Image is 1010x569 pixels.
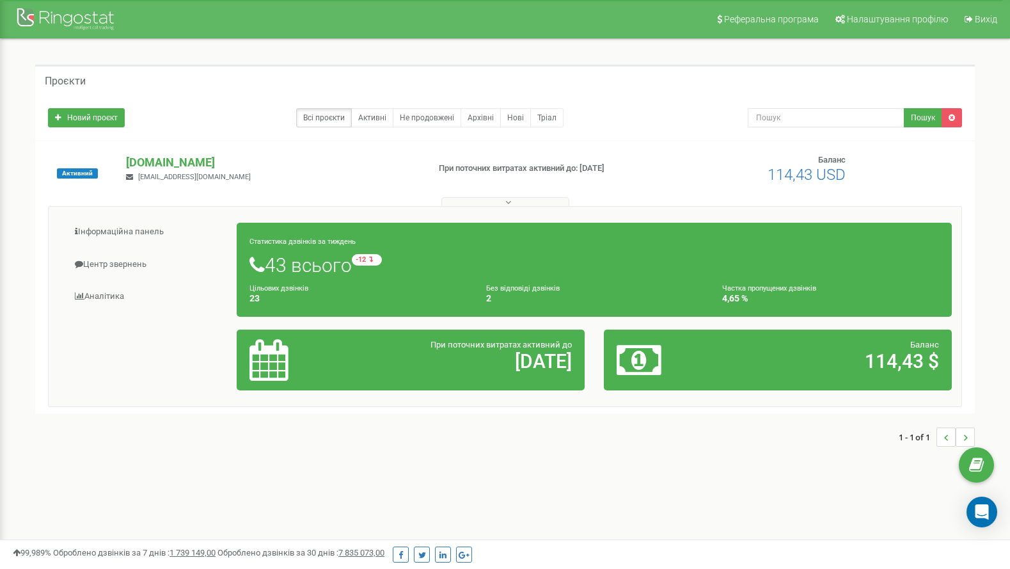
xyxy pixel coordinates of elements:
[58,249,237,280] a: Центр звернень
[249,254,939,276] h1: 43 всього
[338,548,384,557] u: 7 835 073,00
[486,294,703,303] h4: 2
[748,108,904,127] input: Пошук
[899,428,936,447] span: 1 - 1 of 1
[910,340,939,349] span: Баланс
[249,237,356,246] small: Статистика дзвінків за тиждень
[722,284,816,293] small: Частка пропущених дзвінків
[351,108,393,127] a: Активні
[530,108,564,127] a: Тріал
[722,294,939,303] h4: 4,65 %
[48,108,125,127] a: Новий проєкт
[486,284,560,293] small: Без відповіді дзвінків
[58,281,237,312] a: Аналiтика
[439,163,653,175] p: При поточних витратах активний до: [DATE]
[58,216,237,248] a: Інформаційна панель
[45,76,86,87] h5: Проєкти
[57,168,98,179] span: Активний
[430,340,572,349] span: При поточних витратах активний до
[500,108,531,127] a: Нові
[724,14,819,24] span: Реферальна програма
[217,548,384,557] span: Оброблено дзвінків за 30 днів :
[53,548,216,557] span: Оброблено дзвінків за 7 днів :
[352,254,382,266] small: -12
[768,166,846,184] span: 114,43 USD
[249,294,466,303] h4: 23
[126,154,418,171] p: [DOMAIN_NAME]
[296,108,352,127] a: Всі проєкти
[249,284,308,293] small: Цільових дзвінків
[818,155,846,164] span: Баланс
[975,14,997,24] span: Вихід
[904,108,942,127] button: Пошук
[461,108,501,127] a: Архівні
[730,351,939,372] h2: 114,43 $
[899,415,975,460] nav: ...
[847,14,948,24] span: Налаштування профілю
[967,497,997,527] div: Open Intercom Messenger
[138,173,251,181] span: [EMAIL_ADDRESS][DOMAIN_NAME]
[170,548,216,557] u: 1 739 149,00
[13,548,51,557] span: 99,989%
[393,108,461,127] a: Не продовжені
[363,351,572,372] h2: [DATE]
